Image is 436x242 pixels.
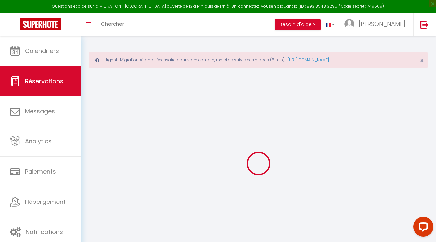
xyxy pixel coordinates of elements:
img: logout [420,20,429,29]
span: [PERSON_NAME] [359,20,405,28]
span: Hébergement [25,198,66,206]
span: Messages [25,107,55,115]
img: ... [344,19,354,29]
span: Paiements [25,167,56,176]
button: Besoin d'aide ? [275,19,321,30]
span: Calendriers [25,47,59,55]
a: ... [PERSON_NAME] [340,13,413,36]
span: Chercher [101,20,124,27]
iframe: LiveChat chat widget [408,214,436,242]
span: Réservations [25,77,63,85]
a: en cliquant ici [271,3,298,9]
span: Notifications [26,228,63,236]
a: [URL][DOMAIN_NAME] [288,57,329,63]
img: Super Booking [20,18,61,30]
div: Urgent : Migration Airbnb nécessaire pour votre compte, merci de suivre ces étapes (5 min) - [89,52,428,68]
span: Analytics [25,137,52,145]
a: Chercher [96,13,129,36]
button: Close [420,58,424,64]
span: × [420,56,424,65]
